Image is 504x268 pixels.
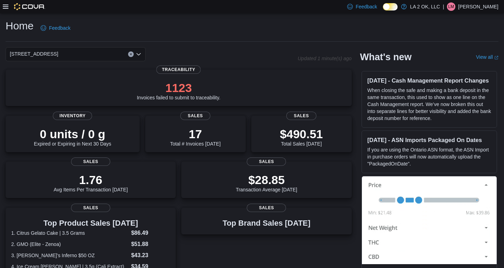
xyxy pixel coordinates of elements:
[280,127,323,147] div: Total Sales [DATE]
[136,51,141,57] button: Open list of options
[11,252,128,259] dt: 3. [PERSON_NAME]'s Inferno $50 OZ
[131,240,170,248] dd: $51.88
[223,219,310,227] h3: Top Brand Sales [DATE]
[49,24,70,31] span: Feedback
[11,241,128,248] dt: 2. GMO (Elite - Zenoa)
[458,2,498,11] p: [PERSON_NAME]
[236,173,297,187] p: $28.85
[11,230,128,237] dt: 1. Citrus Gelato Cake | 3.5 Grams
[131,229,170,237] dd: $86.49
[10,50,58,58] span: [STREET_ADDRESS]
[54,173,128,187] p: 1.76
[180,112,210,120] span: Sales
[11,219,170,227] h3: Top Product Sales [DATE]
[236,173,297,192] div: Transaction Average [DATE]
[247,157,286,166] span: Sales
[54,173,128,192] div: Avg Items Per Transaction [DATE]
[367,146,491,167] p: If you are using the Ontario ASN format, the ASN Import in purchase orders will now automatically...
[156,65,201,74] span: Traceability
[448,2,454,11] span: LM
[128,51,134,57] button: Clear input
[247,204,286,212] span: Sales
[383,3,398,10] input: Dark Mode
[34,127,111,147] div: Expired or Expiring in Next 30 Days
[131,251,170,260] dd: $43.23
[297,56,351,61] p: Updated 1 minute(s) ago
[356,3,377,10] span: Feedback
[53,112,92,120] span: Inventory
[367,77,491,84] h3: [DATE] - Cash Management Report Changes
[137,81,220,95] p: 1123
[280,127,323,141] p: $490.51
[170,127,220,147] div: Total # Invoices [DATE]
[367,136,491,143] h3: [DATE] - ASN Imports Packaged On Dates
[360,51,412,63] h2: What's new
[34,127,111,141] p: 0 units / 0 g
[367,87,491,122] p: When closing the safe and making a bank deposit in the same transaction, this used to show as one...
[410,2,440,11] p: LA 2 OK, LLC
[137,81,220,100] div: Invoices failed to submit to traceability.
[494,56,498,60] svg: External link
[286,112,316,120] span: Sales
[443,2,444,11] p: |
[71,204,110,212] span: Sales
[6,19,34,33] h1: Home
[71,157,110,166] span: Sales
[476,54,498,60] a: View allExternal link
[38,21,73,35] a: Feedback
[14,3,45,10] img: Cova
[447,2,455,11] div: Luis Machado
[170,127,220,141] p: 17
